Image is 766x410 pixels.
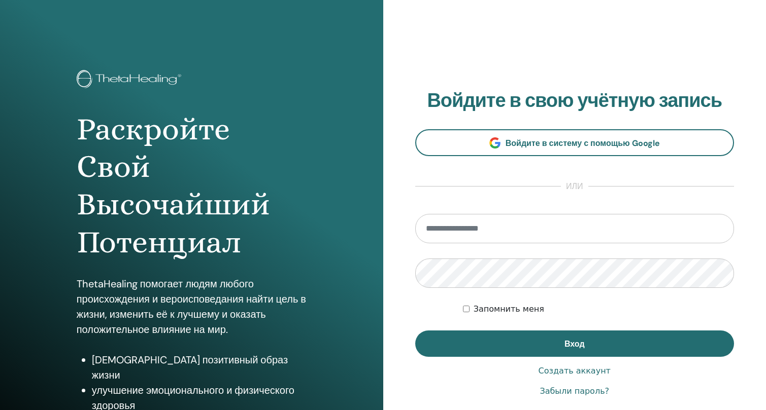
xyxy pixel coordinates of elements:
[539,365,611,377] a: Создать аккаунт
[539,366,611,376] ya-tr-span: Создать аккаунт
[427,88,722,113] ya-tr-span: Войдите в свою учётную запись
[92,353,288,382] ya-tr-span: [DEMOGRAPHIC_DATA] позитивный образ жизни
[506,138,660,148] ya-tr-span: Войдите в систему с помощью Google
[415,129,735,156] a: Войдите в систему с помощью Google
[566,181,583,192] ya-tr-span: или
[564,339,585,349] ya-tr-span: Вход
[463,303,734,315] div: Сохраняйте мою аутентификацию на неопределённый срок или до тех пор, пока я не выйду из системы в...
[415,330,735,357] button: Вход
[474,304,544,314] ya-tr-span: Запомнить меня
[77,111,270,260] ya-tr-span: Раскройте Свой Высочайший Потенциал
[77,277,306,336] ya-tr-span: ThetaHealing помогает людям любого происхождения и вероисповедания найти цель в жизни, изменить е...
[540,386,609,396] ya-tr-span: Забыли пароль?
[540,385,609,397] a: Забыли пароль?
